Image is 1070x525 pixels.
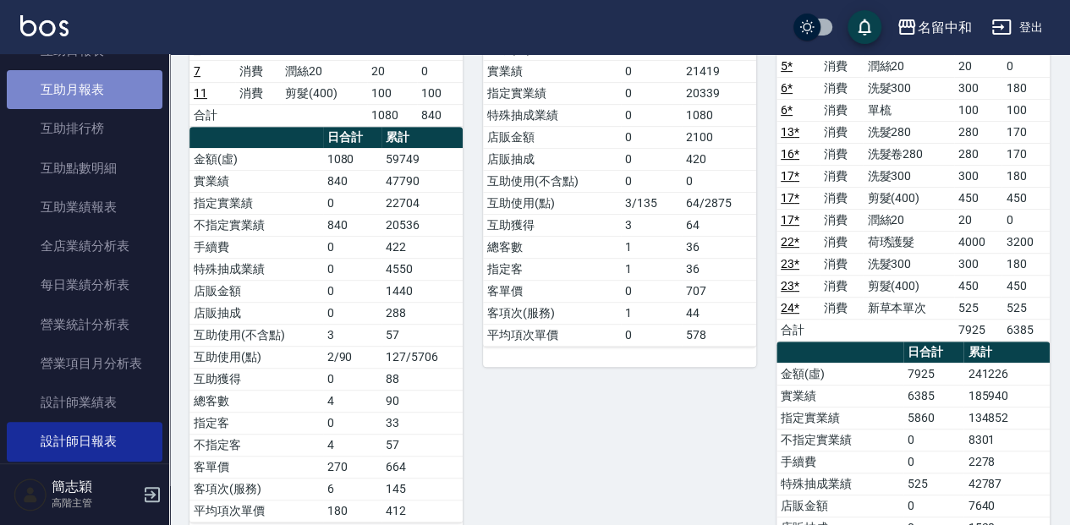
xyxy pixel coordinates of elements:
[1001,77,1049,99] td: 180
[820,209,863,231] td: 消費
[7,70,162,109] a: 互助月報表
[417,104,463,126] td: 840
[863,165,954,187] td: 洗髮300
[381,302,463,324] td: 288
[323,456,381,478] td: 270
[189,280,323,302] td: 店販金額
[820,231,863,253] td: 消費
[52,495,138,511] p: 高階主管
[381,346,463,368] td: 127/5706
[323,258,381,280] td: 0
[323,214,381,236] td: 840
[682,104,756,126] td: 1080
[963,429,1050,451] td: 8301
[1001,99,1049,121] td: 100
[776,473,903,495] td: 特殊抽成業績
[189,104,235,126] td: 合計
[954,319,1001,341] td: 7925
[863,275,954,297] td: 剪髮(400)
[323,302,381,324] td: 0
[954,209,1001,231] td: 20
[776,319,820,341] td: 合計
[776,429,903,451] td: 不指定實業績
[682,258,756,280] td: 36
[367,104,417,126] td: 1080
[381,500,463,522] td: 412
[963,342,1050,364] th: 累計
[483,280,621,302] td: 客單價
[682,60,756,82] td: 21419
[820,143,863,165] td: 消費
[483,82,621,104] td: 指定實業績
[621,148,682,170] td: 0
[323,390,381,412] td: 4
[483,258,621,280] td: 指定客
[189,390,323,412] td: 總客數
[483,170,621,192] td: 互助使用(不含點)
[381,478,463,500] td: 145
[820,165,863,187] td: 消費
[189,434,323,456] td: 不指定客
[381,324,463,346] td: 57
[483,192,621,214] td: 互助使用(點)
[963,473,1050,495] td: 42787
[682,148,756,170] td: 420
[963,407,1050,429] td: 134852
[1001,143,1049,165] td: 170
[189,368,323,390] td: 互助獲得
[621,214,682,236] td: 3
[417,82,463,104] td: 100
[1001,209,1049,231] td: 0
[954,165,1001,187] td: 300
[381,390,463,412] td: 90
[682,170,756,192] td: 0
[381,258,463,280] td: 4550
[903,342,963,364] th: 日合計
[189,170,323,192] td: 實業績
[820,121,863,143] td: 消費
[917,17,971,38] div: 名留中和
[820,297,863,319] td: 消費
[682,214,756,236] td: 64
[863,297,954,319] td: 新草本單次
[483,214,621,236] td: 互助獲得
[483,17,756,347] table: a dense table
[323,500,381,522] td: 180
[621,126,682,148] td: 0
[1001,231,1049,253] td: 3200
[189,214,323,236] td: 不指定實業績
[381,192,463,214] td: 22704
[621,60,682,82] td: 0
[483,148,621,170] td: 店販抽成
[1001,297,1049,319] td: 525
[7,344,162,383] a: 營業項目月分析表
[194,64,200,78] a: 7
[621,192,682,214] td: 3/135
[381,148,463,170] td: 59749
[863,121,954,143] td: 洗髮280
[7,383,162,422] a: 設計師業績表
[682,324,756,346] td: 578
[903,407,963,429] td: 5860
[963,363,1050,385] td: 241226
[189,302,323,324] td: 店販抽成
[954,253,1001,275] td: 300
[621,236,682,258] td: 1
[863,253,954,275] td: 洗髮300
[323,280,381,302] td: 0
[189,192,323,214] td: 指定實業績
[863,231,954,253] td: 荷琇護髮
[820,187,863,209] td: 消費
[621,170,682,192] td: 0
[954,121,1001,143] td: 280
[189,500,323,522] td: 平均項次單價
[323,170,381,192] td: 840
[483,104,621,126] td: 特殊抽成業績
[621,302,682,324] td: 1
[890,10,978,45] button: 名留中和
[323,324,381,346] td: 3
[621,324,682,346] td: 0
[381,456,463,478] td: 664
[682,280,756,302] td: 707
[963,385,1050,407] td: 185940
